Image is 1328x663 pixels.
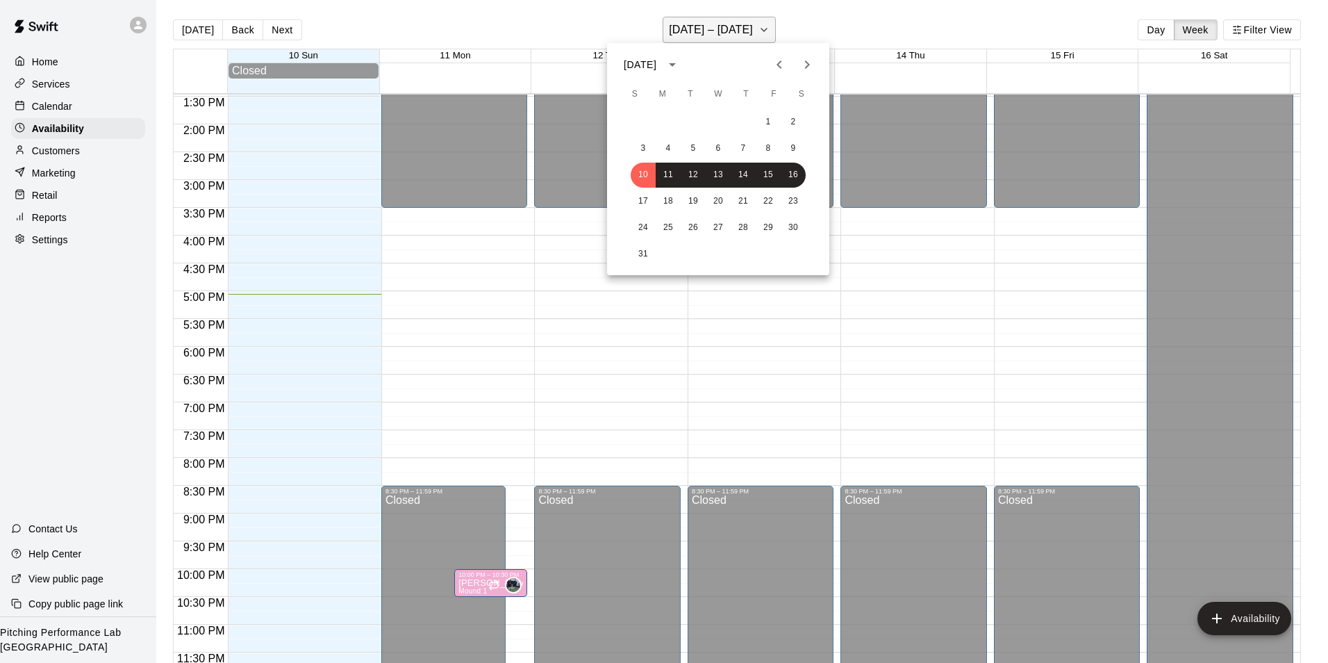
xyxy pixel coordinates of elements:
[706,163,731,188] button: 13
[793,51,821,79] button: Next month
[656,189,681,214] button: 18
[681,215,706,240] button: 26
[661,53,684,76] button: calendar view is open, switch to year view
[631,163,656,188] button: 10
[650,81,675,108] span: Monday
[678,81,703,108] span: Tuesday
[631,136,656,161] button: 3
[756,215,781,240] button: 29
[781,136,806,161] button: 9
[681,163,706,188] button: 12
[756,136,781,161] button: 8
[706,189,731,214] button: 20
[731,215,756,240] button: 28
[624,58,656,72] div: [DATE]
[656,163,681,188] button: 11
[733,81,758,108] span: Thursday
[681,136,706,161] button: 5
[781,110,806,135] button: 2
[781,215,806,240] button: 30
[656,215,681,240] button: 25
[756,163,781,188] button: 15
[781,163,806,188] button: 16
[631,242,656,267] button: 31
[731,189,756,214] button: 21
[706,81,731,108] span: Wednesday
[622,81,647,108] span: Sunday
[656,136,681,161] button: 4
[631,189,656,214] button: 17
[756,110,781,135] button: 1
[756,189,781,214] button: 22
[706,215,731,240] button: 27
[706,136,731,161] button: 6
[731,163,756,188] button: 14
[765,51,793,79] button: Previous month
[761,81,786,108] span: Friday
[731,136,756,161] button: 7
[781,189,806,214] button: 23
[681,189,706,214] button: 19
[789,81,814,108] span: Saturday
[631,215,656,240] button: 24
